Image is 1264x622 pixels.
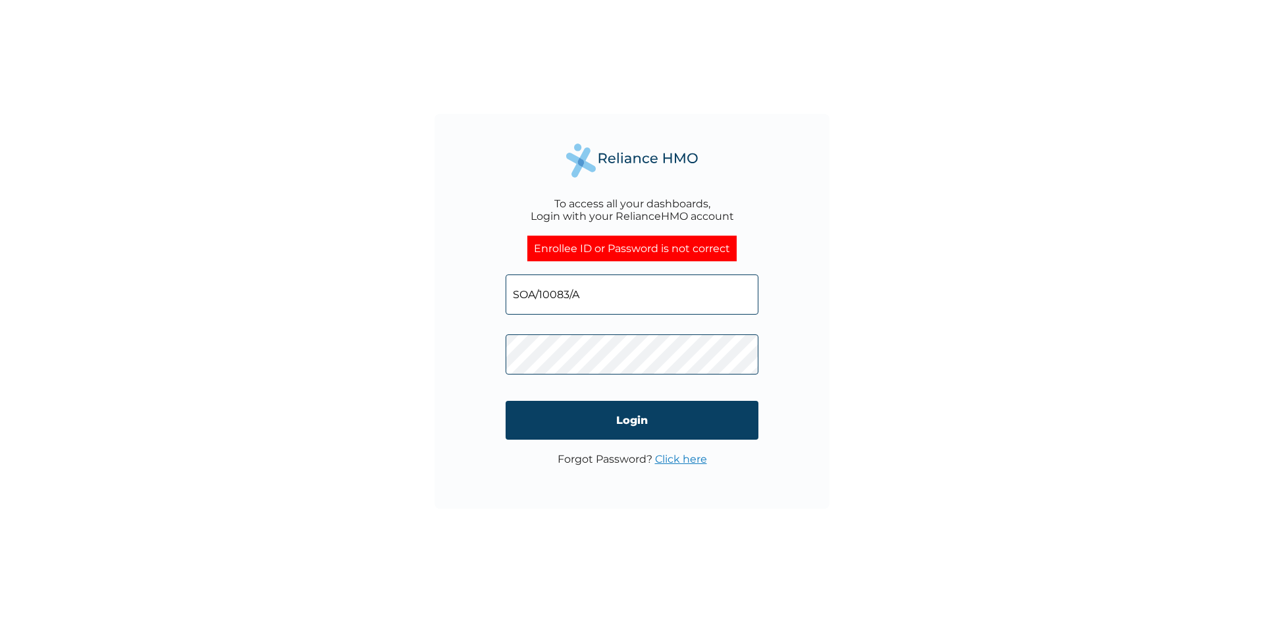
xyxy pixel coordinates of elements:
input: Email address or HMO ID [506,274,758,315]
input: Login [506,401,758,440]
img: Reliance Health's Logo [566,143,698,177]
div: Enrollee ID or Password is not correct [527,236,737,261]
div: To access all your dashboards, Login with your RelianceHMO account [531,197,734,222]
p: Forgot Password? [558,453,707,465]
a: Click here [655,453,707,465]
